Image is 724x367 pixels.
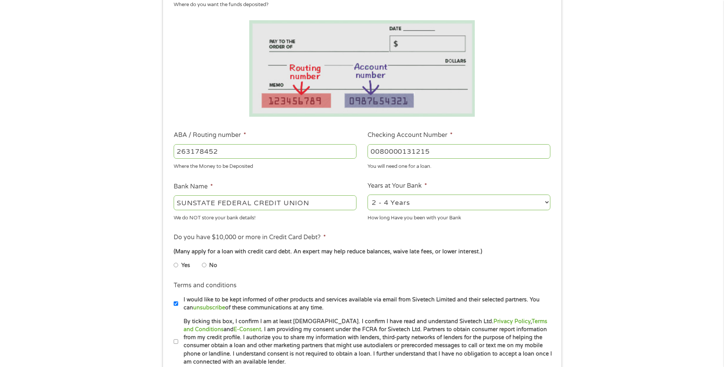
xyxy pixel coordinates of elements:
[249,20,475,117] img: Routing number location
[174,183,213,191] label: Bank Name
[368,182,427,190] label: Years at Your Bank
[174,144,356,159] input: 263177916
[174,233,326,241] label: Do you have $10,000 or more in Credit Card Debt?
[368,211,550,222] div: How long Have you been with your Bank
[174,282,237,290] label: Terms and conditions
[174,248,550,256] div: (Many apply for a loan with credit card debt. An expert may help reduce balances, waive late fees...
[174,211,356,222] div: We do NOT store your bank details!
[368,160,550,171] div: You will need one for a loan.
[178,317,553,366] label: By ticking this box, I confirm I am at least [DEMOGRAPHIC_DATA]. I confirm I have read and unders...
[181,261,190,270] label: Yes
[193,304,225,311] a: unsubscribe
[178,296,553,312] label: I would like to be kept informed of other products and services available via email from Sivetech...
[368,131,453,139] label: Checking Account Number
[234,326,261,333] a: E-Consent
[493,318,531,325] a: Privacy Policy
[174,1,545,9] div: Where do you want the funds deposited?
[174,160,356,171] div: Where the Money to be Deposited
[174,131,246,139] label: ABA / Routing number
[368,144,550,159] input: 345634636
[209,261,217,270] label: No
[184,318,547,333] a: Terms and Conditions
